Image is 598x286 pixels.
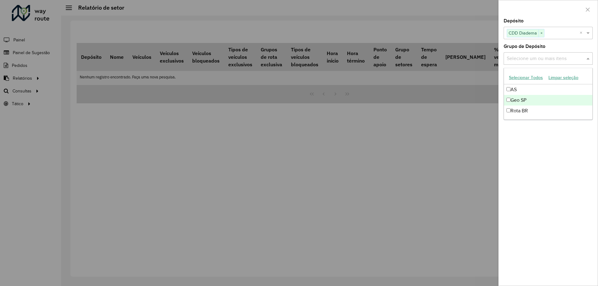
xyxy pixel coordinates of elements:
[580,29,585,37] span: Clear all
[539,30,544,37] span: ×
[506,73,546,82] button: Selecionar Todos
[507,29,539,37] span: CDD Diadema
[504,68,593,120] ng-dropdown-panel: Options list
[504,17,524,25] label: Depósito
[546,73,581,82] button: Limpar seleção
[504,84,592,95] div: AS
[504,105,592,116] div: Rota BR
[504,95,592,105] div: Geo SP
[504,43,545,50] label: Grupo de Depósito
